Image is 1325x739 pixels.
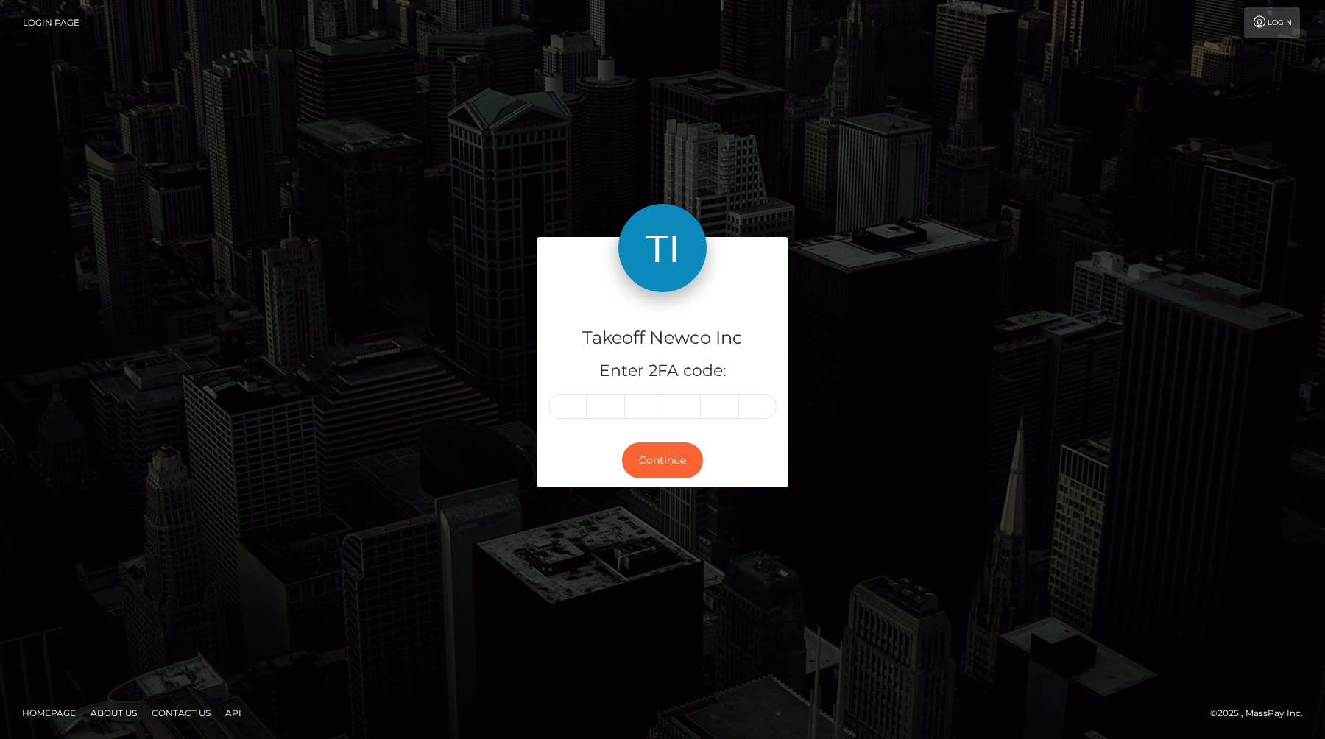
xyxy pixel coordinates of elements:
[548,325,777,351] h4: Takeoff Newco Inc
[1244,7,1300,38] a: Login
[1210,705,1314,721] div: © 2025 , MassPay Inc.
[23,7,79,38] a: Login Page
[146,701,216,724] a: Contact Us
[618,204,707,292] img: Takeoff Newco Inc
[219,701,247,724] a: API
[622,442,703,478] button: Continue
[548,360,777,383] h5: Enter 2FA code:
[85,701,143,724] a: About Us
[16,701,82,724] a: Homepage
